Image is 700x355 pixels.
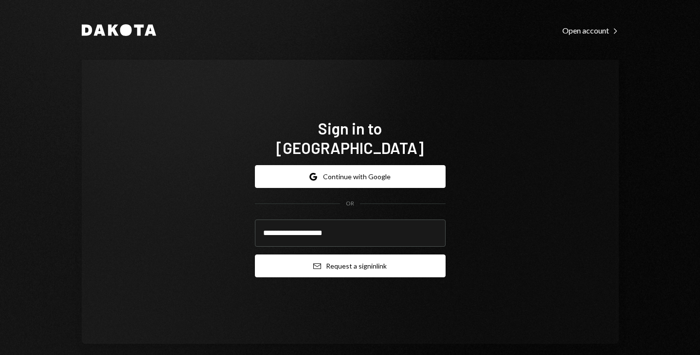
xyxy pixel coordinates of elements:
[562,26,619,35] div: Open account
[255,165,446,188] button: Continue with Google
[255,118,446,157] h1: Sign in to [GEOGRAPHIC_DATA]
[346,200,354,208] div: OR
[562,25,619,35] a: Open account
[255,254,446,277] button: Request a signinlink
